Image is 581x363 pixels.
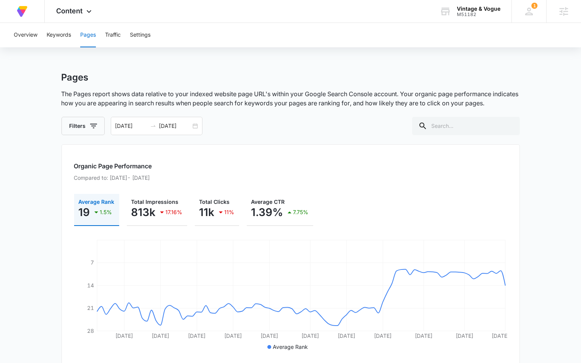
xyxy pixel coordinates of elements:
[251,206,283,218] p: 1.39%
[531,3,537,9] span: 1
[131,198,179,205] span: Total Impressions
[14,23,37,47] button: Overview
[56,7,83,15] span: Content
[74,174,507,182] p: Compared to: [DATE] - [DATE]
[199,198,230,205] span: Total Clicks
[457,12,500,17] div: account id
[74,161,507,171] h2: Organic Page Performance
[47,23,71,47] button: Keywords
[273,344,308,350] span: Average Rank
[115,122,147,130] input: Start date
[131,206,156,218] p: 813k
[338,332,355,339] tspan: [DATE]
[150,123,156,129] span: to
[61,89,520,108] p: The Pages report shows data relative to your indexed website page URL's within your Google Search...
[457,6,500,12] div: account name
[224,332,242,339] tspan: [DATE]
[79,198,115,205] span: Average Rank
[225,210,235,215] p: 11%
[491,332,509,339] tspan: [DATE]
[159,122,191,130] input: End date
[61,117,105,135] button: Filters
[456,332,473,339] tspan: [DATE]
[412,117,520,135] input: Search...
[374,332,392,339] tspan: [DATE]
[87,305,94,311] tspan: 21
[105,23,121,47] button: Traffic
[87,282,94,289] tspan: 14
[80,23,96,47] button: Pages
[166,210,183,215] p: 17.16%
[152,332,169,339] tspan: [DATE]
[91,259,94,266] tspan: 7
[79,206,90,218] p: 19
[301,332,319,339] tspan: [DATE]
[199,206,215,218] p: 11k
[251,198,285,205] span: Average CTR
[188,332,206,339] tspan: [DATE]
[61,72,89,83] h1: Pages
[87,328,94,334] tspan: 28
[15,5,29,18] img: Volusion
[130,23,151,47] button: Settings
[115,332,133,339] tspan: [DATE]
[531,3,537,9] div: notifications count
[261,332,278,339] tspan: [DATE]
[293,210,309,215] p: 7.75%
[100,210,112,215] p: 1.5%
[150,123,156,129] span: swap-right
[415,332,432,339] tspan: [DATE]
